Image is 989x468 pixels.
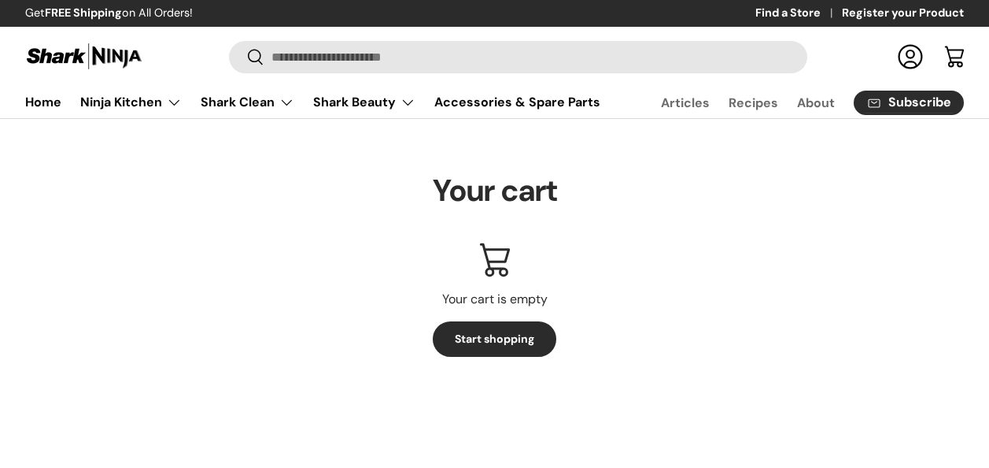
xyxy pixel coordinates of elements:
[854,91,964,115] a: Subscribe
[25,41,143,72] img: Shark Ninja Philippines
[842,5,964,22] a: Register your Product
[25,87,600,118] nav: Primary
[661,87,710,118] a: Articles
[80,87,182,118] a: Ninja Kitchen
[45,6,122,20] strong: FREE Shipping
[313,87,415,118] a: Shark Beauty
[755,5,842,22] a: Find a Store
[433,321,556,357] a: Start shopping
[25,5,193,22] p: Get on All Orders!
[888,96,951,109] span: Subscribe
[71,87,191,118] summary: Ninja Kitchen
[25,87,61,117] a: Home
[25,171,964,210] h1: Your cart
[201,87,294,118] a: Shark Clean
[434,87,600,117] a: Accessories & Spare Parts
[304,87,425,118] summary: Shark Beauty
[729,87,778,118] a: Recipes
[191,87,304,118] summary: Shark Clean
[797,87,835,118] a: About
[442,290,548,309] p: Your cart is empty
[623,87,964,118] nav: Secondary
